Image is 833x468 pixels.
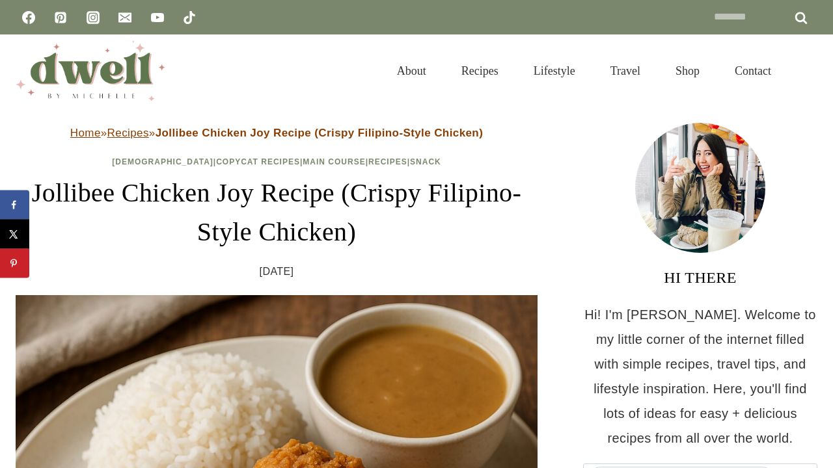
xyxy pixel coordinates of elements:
button: View Search Form [795,60,817,82]
a: TikTok [176,5,202,31]
a: Recipes [107,127,149,139]
a: Snack [410,157,441,166]
span: | | | | [112,157,441,166]
a: Pinterest [48,5,74,31]
a: Recipes [368,157,407,166]
a: Instagram [80,5,106,31]
a: Home [70,127,101,139]
a: Email [112,5,138,31]
a: Contact [717,48,789,94]
p: Hi! I'm [PERSON_NAME]. Welcome to my little corner of the internet filled with simple recipes, tr... [583,302,817,450]
a: YouTube [144,5,171,31]
a: Lifestyle [516,48,593,94]
a: About [379,48,444,94]
h1: Jollibee Chicken Joy Recipe (Crispy Filipino-Style Chicken) [16,174,538,252]
a: Copycat Recipes [216,157,300,166]
strong: Jollibee Chicken Joy Recipe (Crispy Filipino-Style Chicken) [156,127,484,139]
a: Facebook [16,5,42,31]
h3: HI THERE [583,266,817,289]
nav: Primary Navigation [379,48,789,94]
a: Recipes [444,48,516,94]
img: DWELL by michelle [16,41,165,101]
a: Shop [658,48,717,94]
a: Main Course [303,157,365,166]
a: Travel [593,48,658,94]
time: [DATE] [260,262,294,281]
a: [DEMOGRAPHIC_DATA] [112,157,213,166]
span: » » [70,127,483,139]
